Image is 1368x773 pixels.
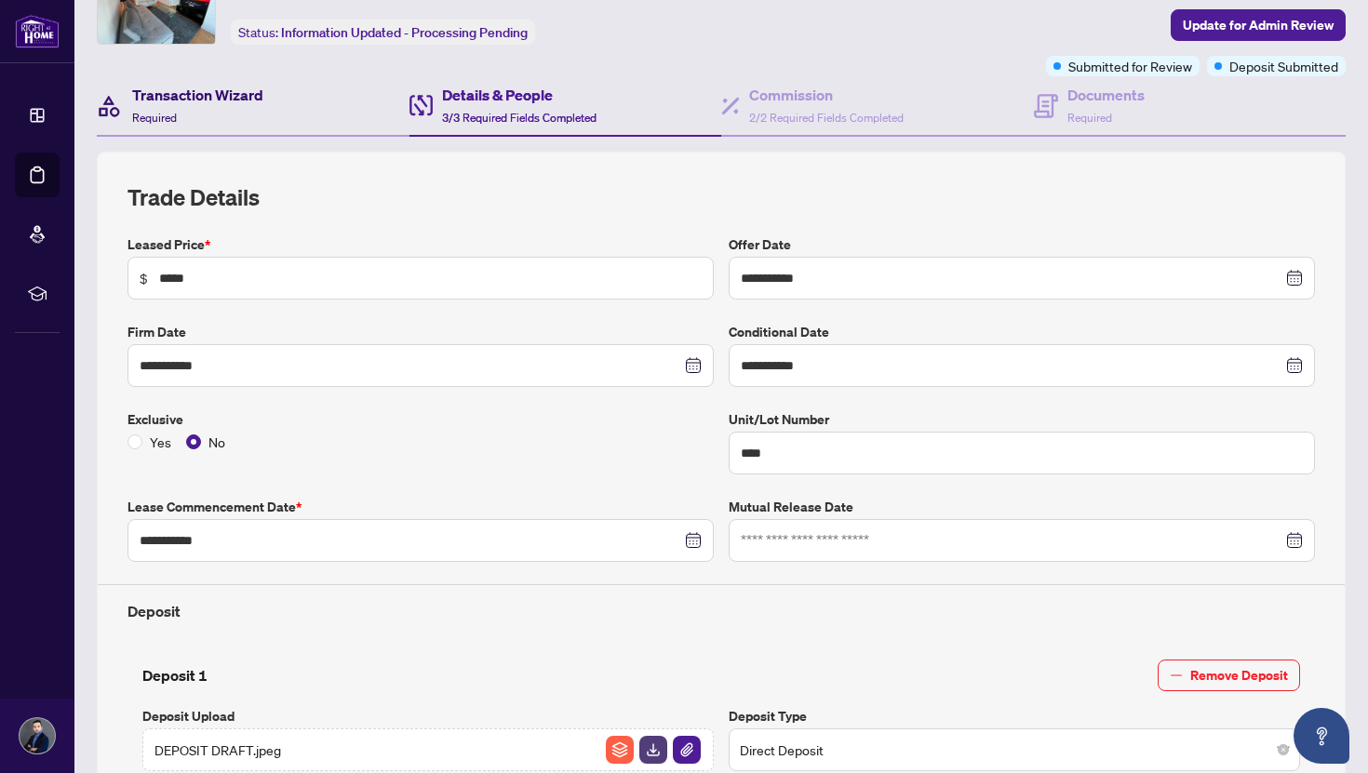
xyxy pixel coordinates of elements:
h4: Deposit [127,600,1315,622]
div: Status: [231,20,535,45]
label: Conditional Date [729,322,1315,342]
label: Firm Date [127,322,714,342]
h4: Details & People [442,84,597,106]
span: Direct Deposit [740,732,1289,767]
button: File Download [638,735,668,765]
img: File Archive [606,736,634,764]
span: Remove Deposit [1190,660,1288,690]
span: Yes [142,432,179,452]
span: minus [1170,669,1183,682]
img: File Download [639,736,667,764]
button: Open asap [1294,708,1349,764]
span: DEPOSIT DRAFT.jpeg [154,740,281,760]
h4: Documents [1067,84,1145,106]
h2: Trade Details [127,182,1315,212]
button: Update for Admin Review [1171,9,1346,41]
span: Required [1067,111,1112,125]
span: Information Updated - Processing Pending [281,24,528,41]
button: File Archive [605,735,635,765]
span: 3/3 Required Fields Completed [442,111,597,125]
label: Mutual Release Date [729,497,1315,517]
span: $ [140,268,148,288]
img: Profile Icon [20,718,55,753]
img: logo [15,14,60,48]
h4: Deposit 1 [142,664,208,686]
button: File Attachement [672,735,702,765]
span: Update for Admin Review [1183,10,1334,40]
button: Remove Deposit [1158,660,1300,691]
h4: Transaction Wizard [132,84,263,106]
label: Lease Commencement Date [127,497,714,517]
span: No [201,432,233,452]
span: Submitted for Review [1068,56,1192,76]
label: Unit/Lot Number [729,409,1315,430]
h4: Commission [749,84,904,106]
span: close-circle [1278,744,1289,755]
label: Offer Date [729,234,1315,255]
img: File Attachement [673,736,701,764]
label: Leased Price [127,234,714,255]
span: Required [132,111,177,125]
label: Deposit Type [729,706,1300,726]
label: Deposit Upload [142,706,714,726]
span: 2/2 Required Fields Completed [749,111,904,125]
span: Deposit Submitted [1229,56,1338,76]
span: DEPOSIT DRAFT.jpegFile ArchiveFile DownloadFile Attachement [142,728,714,771]
label: Exclusive [127,409,714,430]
